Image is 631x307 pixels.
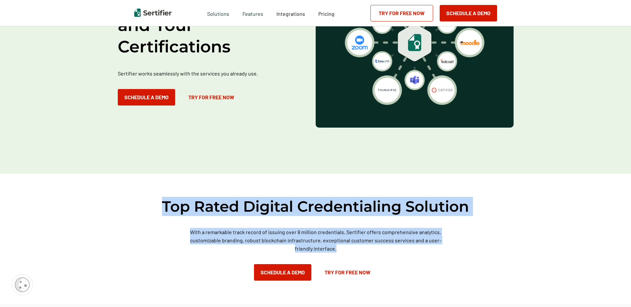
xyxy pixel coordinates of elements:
iframe: Chat Widget [598,275,631,307]
img: Cookie Popup Icon [15,277,30,292]
span: Features [242,9,263,17]
span: Pricing [318,11,334,17]
a: Try for Free Now [370,5,433,21]
p: With a remarkable track record of issuing over 8 million credentials, Sertifier offers comprehens... [189,228,443,253]
a: Integrations [276,9,305,17]
a: Try for Free Now [318,264,377,281]
img: Sertifier | Digital Credentialing Platform [134,9,172,17]
span: Solutions [207,9,229,17]
h2: Top Rated Digital Credentialing Solution [134,197,497,216]
a: Pricing [318,9,334,17]
button: Schedule a Demo [440,5,497,21]
span: Integrations [276,11,305,17]
p: Sertifier works seamlessly with the services you already use. [118,69,302,77]
a: Try for Free Now [182,89,241,106]
button: Schedule a Demo [254,264,311,281]
button: Schedule a Demo [118,89,175,106]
